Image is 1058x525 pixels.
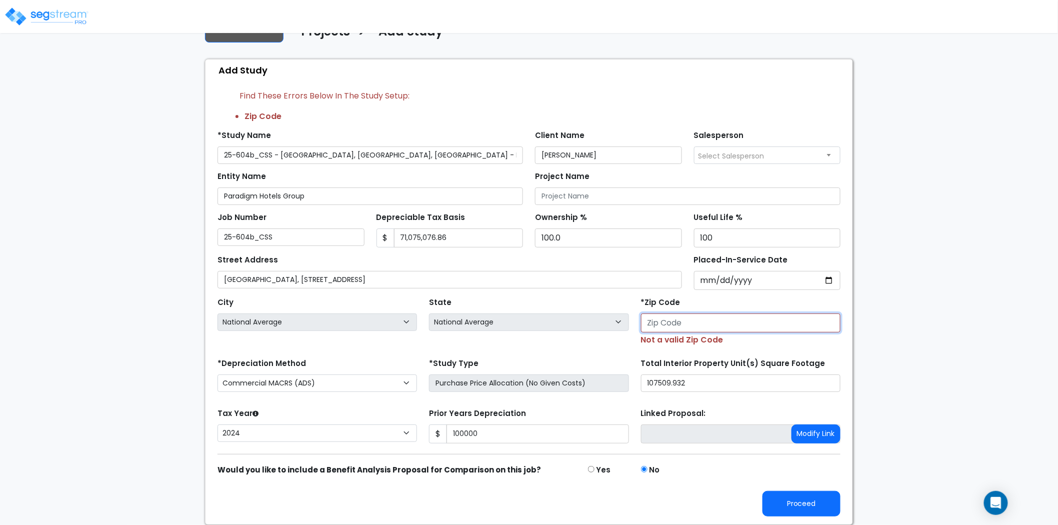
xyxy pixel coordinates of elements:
h3: > [357,23,366,43]
input: Study Name [217,146,523,164]
label: Street Address [217,254,278,266]
strong: Would you like to include a Benefit Analysis Proposal for Comparison on this job? [217,464,541,475]
label: No [649,464,660,476]
input: Job Number [217,228,364,246]
label: Client Name [535,130,584,141]
input: Entity Name [217,187,523,205]
div: Add Study [210,59,852,81]
a: Projects [293,24,350,45]
b: Find these errors below in the Study Setup: [239,90,409,101]
input: Useful Life % [694,228,841,247]
label: State [429,297,451,308]
label: Prior Years Depreciation [429,408,526,419]
a: Add Study [371,24,443,45]
input: total square foot [641,374,840,392]
label: Total Interior Property Unit(s) Square Footage [641,358,825,369]
input: Zip Code [641,313,840,332]
input: Client Name [535,146,682,164]
div: Open Intercom Messenger [984,491,1008,515]
button: Proceed [762,491,840,516]
img: logo_pro_r.png [4,6,89,26]
label: Tax Year [217,408,258,419]
button: Modify Link [791,424,840,443]
label: Useful Life % [694,212,743,223]
small: Not a valid Zip Code [641,334,723,345]
label: *Depreciation Method [217,358,306,369]
input: Project Name [535,187,840,205]
label: Placed-In-Service Date [694,254,788,266]
span: $ [429,424,447,443]
h4: Projects [301,24,350,41]
label: Salesperson [694,130,744,141]
label: *Zip Code [641,297,680,308]
li: Zip Code [244,110,840,122]
label: City [217,297,233,308]
label: *Study Type [429,358,478,369]
label: Linked Proposal: [641,408,706,419]
label: Entity Name [217,171,266,182]
input: Street Address [217,271,682,288]
input: 0.00 [394,228,523,247]
input: 0.00 [446,424,628,443]
span: $ [376,228,394,247]
label: Depreciable Tax Basis [376,212,465,223]
span: Select Salesperson [698,151,764,161]
label: *Study Name [217,130,271,141]
h4: Add Study [378,24,443,41]
label: Job Number [217,212,266,223]
label: Yes [596,464,611,476]
label: Project Name [535,171,589,182]
label: Ownership % [535,212,587,223]
input: Ownership % [535,228,682,247]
